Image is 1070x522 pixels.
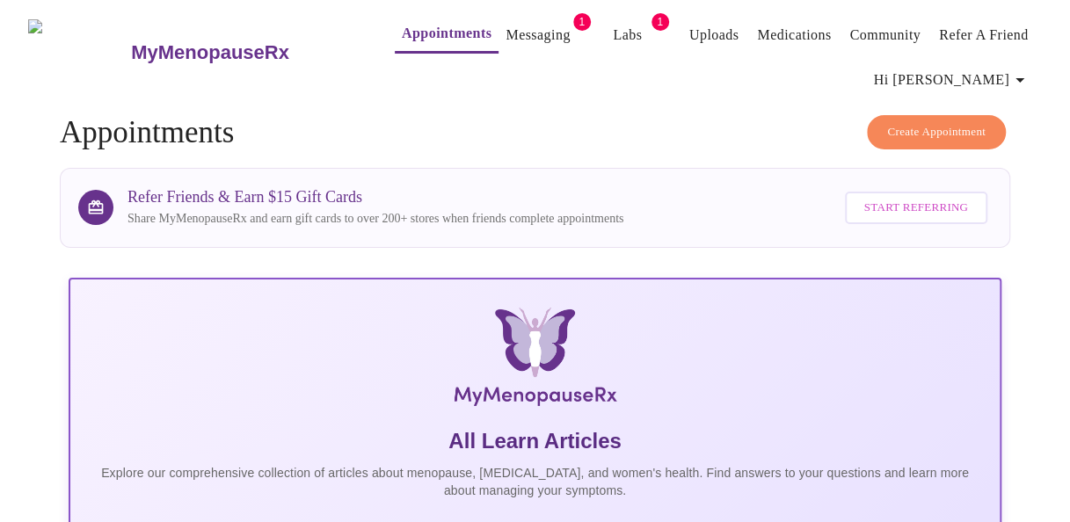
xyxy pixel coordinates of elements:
[757,23,831,47] a: Medications
[84,464,986,499] p: Explore our comprehensive collection of articles about menopause, [MEDICAL_DATA], and women's hea...
[842,18,928,53] button: Community
[689,23,739,47] a: Uploads
[864,198,968,218] span: Start Referring
[499,18,577,53] button: Messaging
[613,23,642,47] a: Labs
[932,18,1036,53] button: Refer a Friend
[84,427,986,455] h5: All Learn Articles
[887,122,986,142] span: Create Appointment
[129,22,360,83] a: MyMenopauseRx
[651,13,669,31] span: 1
[750,18,838,53] button: Medications
[28,19,129,85] img: MyMenopauseRx Logo
[939,23,1029,47] a: Refer a Friend
[395,16,499,54] button: Appointments
[867,115,1006,149] button: Create Appointment
[131,41,289,64] h3: MyMenopauseRx
[874,68,1030,92] span: Hi [PERSON_NAME]
[600,18,656,53] button: Labs
[127,188,623,207] h3: Refer Friends & Earn $15 Gift Cards
[841,183,992,233] a: Start Referring
[682,18,746,53] button: Uploads
[127,210,623,228] p: Share MyMenopauseRx and earn gift cards to over 200+ stores when friends complete appointments
[573,13,591,31] span: 1
[402,21,491,46] a: Appointments
[224,308,845,413] img: MyMenopauseRx Logo
[845,192,987,224] button: Start Referring
[867,62,1037,98] button: Hi [PERSON_NAME]
[849,23,921,47] a: Community
[506,23,570,47] a: Messaging
[60,115,1010,150] h4: Appointments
